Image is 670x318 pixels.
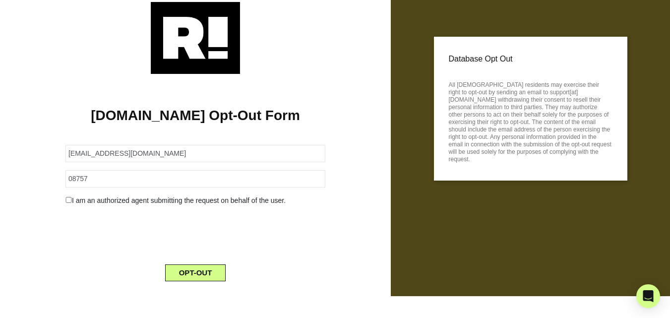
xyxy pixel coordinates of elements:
[165,264,226,281] button: OPT-OUT
[65,170,325,188] input: Zipcode
[58,195,333,206] div: I am an authorized agent submitting the request on behalf of the user.
[449,52,612,66] p: Database Opt Out
[636,284,660,308] div: Open Intercom Messenger
[65,145,325,162] input: Email Address
[15,107,376,124] h1: [DOMAIN_NAME] Opt-Out Form
[449,78,612,163] p: All [DEMOGRAPHIC_DATA] residents may exercise their right to opt-out by sending an email to suppo...
[120,214,271,253] iframe: reCAPTCHA
[151,2,240,74] img: Retention.com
